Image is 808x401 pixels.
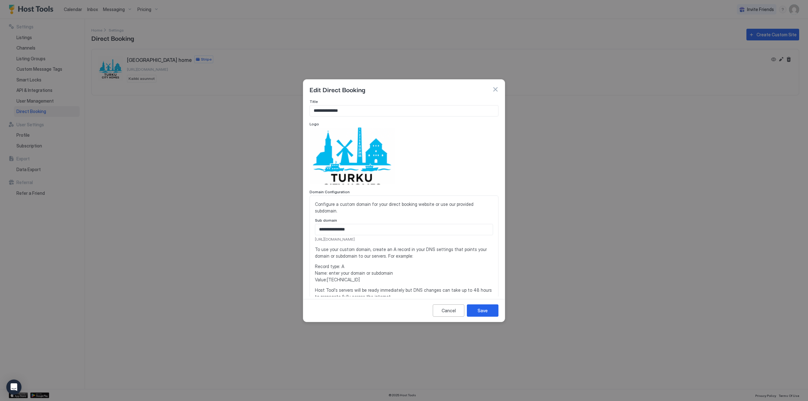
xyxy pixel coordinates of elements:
[442,307,456,314] div: Cancel
[315,224,493,235] input: Input Field
[478,307,488,314] div: Save
[315,201,493,214] span: Configure a custom domain for your direct booking website or use our provided subdomain.
[310,128,395,184] div: View image
[315,287,493,300] span: Host Tool's servers will be ready immediately but DNS changes can take up to 48 hours to propagat...
[315,236,493,242] span: [URL][DOMAIN_NAME]
[467,304,498,317] button: Save
[310,122,319,126] span: Logo
[310,105,498,116] input: Input Field
[310,85,365,94] span: Edit Direct Booking
[310,99,318,104] span: Title
[433,304,464,317] button: Cancel
[310,189,350,194] span: Domain Configuration
[315,218,337,223] span: Sub domain
[315,246,493,259] span: To use your custom domain, create an A record in your DNS settings that points your domain or sub...
[6,380,21,395] div: Open Intercom Messenger
[315,263,493,283] span: Record type: A Name: enter your domain or subdomain Value: [TECHNICAL_ID]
